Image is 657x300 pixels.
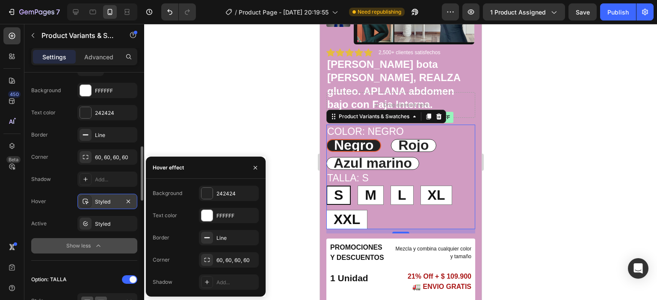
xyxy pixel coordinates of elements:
span: Need republishing [358,8,401,16]
p: Advanced [84,52,113,61]
div: Add... [216,279,257,286]
div: Undo/Redo [161,3,196,20]
div: Corner [31,153,48,161]
div: Hover effect [153,164,184,172]
div: Border [31,131,48,139]
iframe: Design area [320,24,482,300]
button: Publish [600,3,636,20]
div: Show less [66,242,103,250]
span: Save [576,9,590,16]
div: Beta [6,156,21,163]
div: Hover [31,198,46,205]
div: 242424 [95,109,135,117]
span: 1 product assigned [490,8,546,17]
div: 60, 60, 60, 60 [216,256,257,264]
div: Background [31,87,61,94]
div: 60, 60, 60, 60 [95,154,135,161]
div: Publish [607,8,629,17]
p: Settings [42,52,66,61]
div: Active [31,220,47,227]
div: 242424 [216,190,257,198]
div: Corner [153,256,170,264]
p: Product Variants & Swatches [41,30,114,41]
div: Open Intercom Messenger [628,258,648,279]
div: Background [153,189,182,197]
div: FFFFFF [216,212,257,220]
span: Product Page - [DATE] 20:19:55 [239,8,328,17]
div: Styled [95,198,120,206]
div: Styled [95,220,135,228]
div: Shadow [31,175,51,183]
div: FFFFFF [95,87,135,95]
p: 7 [56,7,60,17]
div: Shadow [153,278,172,286]
div: Line [216,234,257,242]
button: Save [568,3,597,20]
div: Line [95,131,135,139]
div: Border [153,234,169,242]
div: Text color [31,109,56,117]
button: 1 product assigned [483,3,565,20]
span: / [235,8,237,17]
div: Text color [153,212,177,219]
div: Add... [95,176,135,183]
button: 7 [3,3,64,20]
div: Option: TALLA [31,276,67,283]
button: Show less [31,238,137,253]
div: 450 [8,91,21,98]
